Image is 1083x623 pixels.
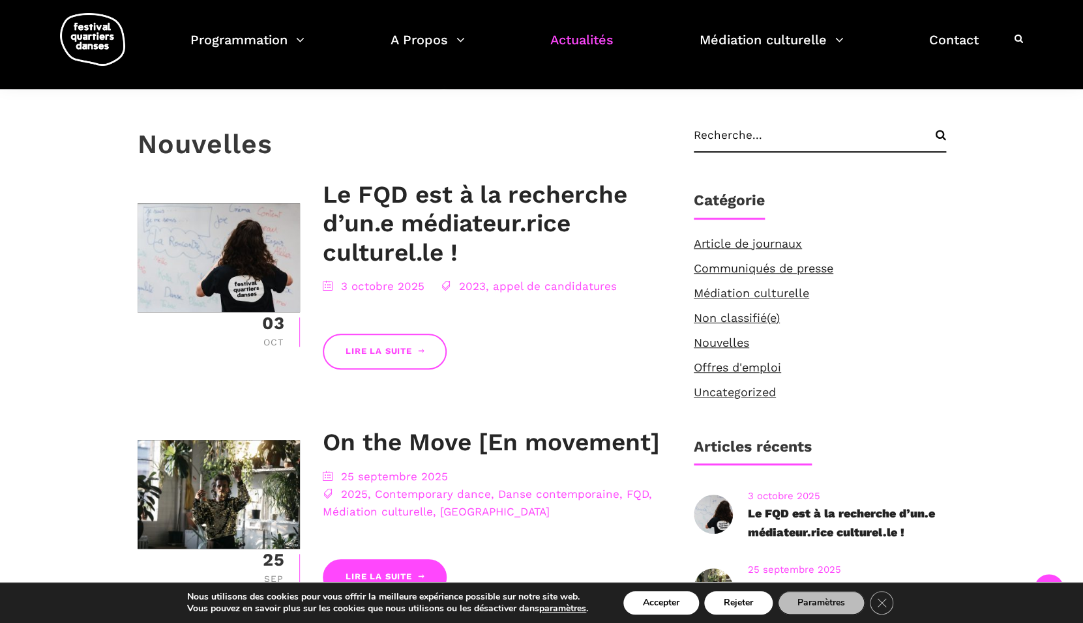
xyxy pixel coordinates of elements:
a: Le FQD est à la recherche d’un.e médiateur.rice culturel.le ! [748,506,935,539]
a: Le FQD est à la recherche d’un.e médiateur.rice culturel.le ! [323,181,627,267]
span: , [486,280,489,293]
a: On the Move [En movement] [323,428,660,456]
a: Contemporary dance [375,487,491,500]
a: [GEOGRAPHIC_DATA] [440,505,550,518]
img: CARI-4081 [694,495,733,534]
button: Paramètres [778,591,865,615]
a: 3 octobre 2025 [341,280,424,293]
h1: Catégorie [694,192,765,220]
a: A Propos [391,29,465,67]
a: Contact [929,29,979,67]
a: Médiation culturelle [700,29,844,67]
a: Offres d'emploi [694,360,781,374]
div: Oct [261,338,286,347]
div: 03 [261,315,286,332]
a: 25 septembre 2025 [748,564,841,575]
a: appel de candidatures [493,280,617,293]
button: Rejeter [704,591,773,615]
a: Médiation culturelle [323,505,433,518]
a: Nouvelles [694,336,749,349]
a: Médiation culturelle [694,286,809,300]
a: Non classifié(e) [694,311,780,325]
a: Lire la suite [323,334,447,369]
span: , [368,487,371,500]
img: _MG_7047 [694,568,733,607]
button: Accepter [623,591,699,615]
a: FQD [627,487,649,500]
span: , [649,487,652,500]
a: On the Move [En movement] [748,580,915,594]
span: , [619,487,623,500]
p: Vous pouvez en savoir plus sur les cookies que nous utilisons ou les désactiver dans . [187,603,588,615]
div: 25 [261,551,286,569]
img: logo-fqd-med [60,13,125,66]
a: Lire la suite [323,559,447,595]
img: CARI-4081 [138,203,301,311]
a: Uncategorized [694,385,776,399]
div: Sep [261,574,286,583]
a: Article de journaux [694,237,802,250]
input: Recherche... [694,128,946,152]
img: _MG_7047 [138,440,301,548]
a: 25 septembre 2025 [341,470,448,483]
span: , [491,487,494,500]
p: Nous utilisons des cookies pour vous offrir la meilleure expérience possible sur notre site web. [187,591,588,603]
a: 3 octobre 2025 [748,490,820,502]
a: Communiqués de presse [694,261,833,275]
a: 2023 [459,280,486,293]
a: 2025 [341,487,368,500]
a: Danse contemporaine [498,487,619,500]
button: paramètres [539,603,586,615]
a: Programmation [190,29,304,67]
span: , [433,505,436,518]
h3: Nouvelles [138,128,273,161]
h1: Articles récents [694,438,812,466]
button: Close GDPR Cookie Banner [870,591,893,615]
a: Actualités [550,29,614,67]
